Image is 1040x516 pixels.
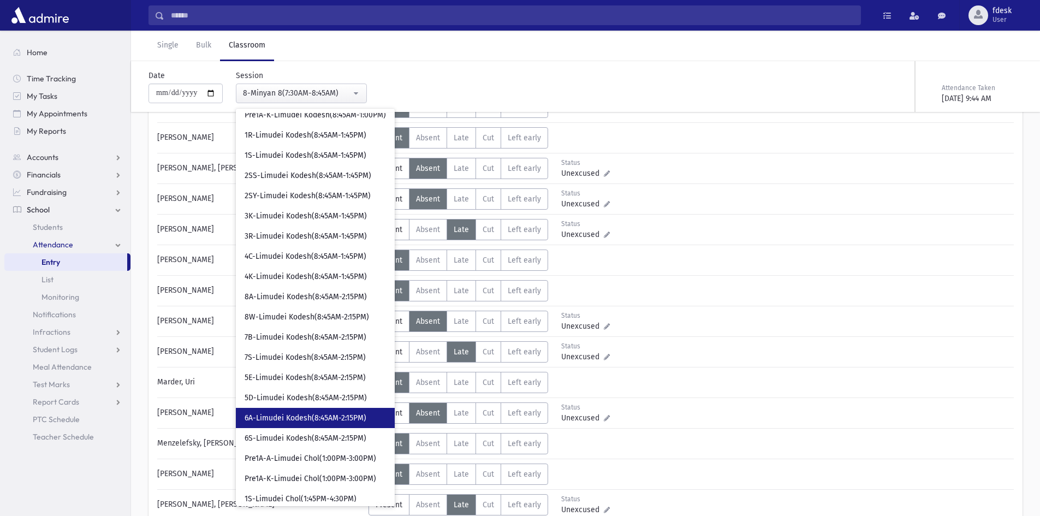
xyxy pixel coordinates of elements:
span: Attendance [33,240,73,250]
span: 7S-Limudei Kodesh(8:45AM-2:15PM) [245,352,366,363]
a: My Reports [4,122,130,140]
span: Unexcused [561,229,604,240]
a: Accounts [4,149,130,166]
span: Accounts [27,152,58,162]
a: Time Tracking [4,70,130,87]
span: Left early [508,317,541,326]
div: AttTypes [369,280,548,301]
a: Student Logs [4,341,130,358]
span: 1S-Limudei Kodesh(8:45AM-1:45PM) [245,150,366,161]
div: [DATE] 9:44 AM [942,93,1020,104]
span: 4K-Limudei Kodesh(8:45AM-1:45PM) [245,271,367,282]
span: 2SY-Limudei Kodesh(8:45AM-1:45PM) [245,191,371,201]
span: Cut [483,470,494,479]
span: My Tasks [27,91,57,101]
span: Absent [416,439,440,448]
span: Left early [508,133,541,143]
span: Left early [508,378,541,387]
span: Absent [416,164,440,173]
span: Cut [483,378,494,387]
a: Bulk [187,31,220,61]
span: Cut [483,408,494,418]
div: Attendance Taken [942,83,1020,93]
div: Status [561,219,610,229]
span: Left early [508,470,541,479]
a: Students [4,218,130,236]
span: 6A-Limudei Kodesh(8:45AM-2:15PM) [245,413,366,424]
span: Left early [508,500,541,509]
span: Unexcused [561,412,604,424]
span: Cut [483,439,494,448]
span: Left early [508,439,541,448]
div: AttTypes [369,311,548,332]
a: Meal Attendance [4,358,130,376]
div: AttTypes [369,188,548,210]
span: Unexcused [561,351,604,363]
span: Unexcused [561,321,604,332]
span: Absent [416,347,440,357]
div: Status [561,341,610,351]
div: AttTypes [369,341,548,363]
span: Monitoring [41,292,79,302]
span: Cut [483,256,494,265]
div: Status [561,402,610,412]
div: [PERSON_NAME] [152,219,369,240]
span: School [27,205,50,215]
span: Cut [483,347,494,357]
div: AttTypes [369,464,548,485]
a: Test Marks [4,376,130,393]
label: Session [236,70,263,81]
span: Left early [508,225,541,234]
span: Time Tracking [27,74,76,84]
span: Late [454,439,469,448]
span: Left early [508,408,541,418]
a: My Tasks [4,87,130,105]
span: Left early [508,256,541,265]
span: PTC Schedule [33,414,80,424]
span: Late [454,317,469,326]
span: Left early [508,286,541,295]
span: Late [454,286,469,295]
span: 3R-Limudei Kodesh(8:45AM-1:45PM) [245,231,367,242]
span: My Reports [27,126,66,136]
span: Pre1A-K-Limudei Kodesh(8:45AM-1:00PM) [245,110,386,121]
div: 8-Minyan 8(7:30AM-8:45AM) [243,87,351,99]
div: [PERSON_NAME] [152,127,369,149]
div: [PERSON_NAME] [152,402,369,424]
span: Left early [508,347,541,357]
span: Unexcused [561,198,604,210]
img: AdmirePro [9,4,72,26]
span: Late [454,500,469,509]
a: Notifications [4,306,130,323]
a: My Appointments [4,105,130,122]
span: Absent [416,317,440,326]
div: [PERSON_NAME] [152,188,369,210]
span: 4C-Limudei Kodesh(8:45AM-1:45PM) [245,251,366,262]
div: AttTypes [369,494,548,515]
span: Fundraising [27,187,67,197]
div: [PERSON_NAME] [152,311,369,332]
span: Pre1A-K-Limudei Chol(1:00PM-3:00PM) [245,473,376,484]
span: Cut [483,164,494,173]
div: Status [561,158,610,168]
input: Search [164,5,860,25]
div: Marder, Uri [152,372,369,393]
span: Student Logs [33,345,78,354]
span: List [41,275,54,284]
span: Cut [483,317,494,326]
span: Absent [416,408,440,418]
span: User [993,15,1012,24]
div: Status [561,311,610,321]
span: 1S-Limudei Chol(1:45PM-4:30PM) [245,494,356,505]
div: AttTypes [369,127,548,149]
span: Late [454,470,469,479]
span: Late [454,194,469,204]
span: Cut [483,133,494,143]
span: Left early [508,164,541,173]
span: Late [454,347,469,357]
span: Absent [416,194,440,204]
div: [PERSON_NAME] [152,250,369,271]
a: Classroom [220,31,274,61]
label: Date [148,70,165,81]
span: 5E-Limudei Kodesh(8:45AM-2:15PM) [245,372,366,383]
